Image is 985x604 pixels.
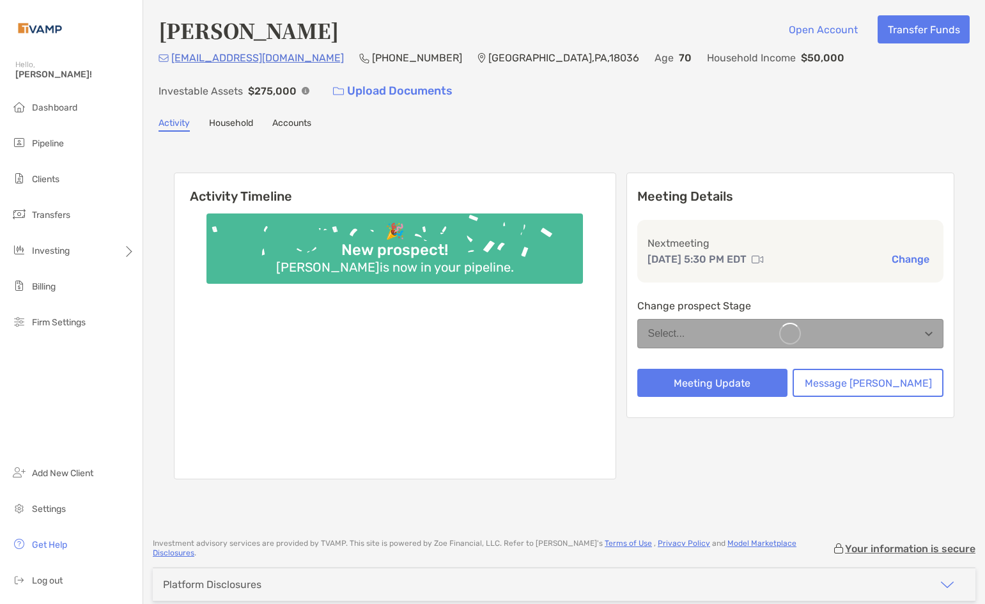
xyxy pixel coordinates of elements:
img: settings icon [12,500,27,516]
a: Privacy Policy [658,539,710,548]
img: firm-settings icon [12,314,27,329]
span: Log out [32,575,63,586]
span: Clients [32,174,59,185]
p: Investment advisory services are provided by TVAMP . This site is powered by Zoe Financial, LLC. ... [153,539,832,558]
span: [PERSON_NAME]! [15,69,135,80]
p: Change prospect Stage [637,298,944,314]
img: Email Icon [159,54,169,62]
img: logout icon [12,572,27,587]
p: Age [655,50,674,66]
p: [PHONE_NUMBER] [372,50,462,66]
p: Your information is secure [845,543,975,555]
p: 70 [679,50,692,66]
img: Zoe Logo [15,5,65,51]
p: $50,000 [801,50,844,66]
div: [PERSON_NAME] is now in your pipeline. [271,259,519,275]
button: Meeting Update [637,369,788,397]
a: Upload Documents [325,77,461,105]
span: Investing [32,245,70,256]
a: Household [209,118,253,132]
img: add_new_client icon [12,465,27,480]
span: Get Help [32,539,67,550]
img: icon arrow [940,577,955,592]
span: Add New Client [32,468,93,479]
span: Settings [32,504,66,515]
div: New prospect! [336,241,453,259]
p: Meeting Details [637,189,944,205]
img: clients icon [12,171,27,186]
img: dashboard icon [12,99,27,114]
span: Transfers [32,210,70,221]
p: [EMAIL_ADDRESS][DOMAIN_NAME] [171,50,344,66]
button: Open Account [779,15,867,43]
div: Platform Disclosures [163,578,261,591]
span: Firm Settings [32,317,86,328]
img: button icon [333,87,344,96]
img: investing icon [12,242,27,258]
span: Pipeline [32,138,64,149]
h4: [PERSON_NAME] [159,15,339,45]
h6: Activity Timeline [175,173,616,204]
button: Message [PERSON_NAME] [793,369,943,397]
button: Transfer Funds [878,15,970,43]
span: Billing [32,281,56,292]
img: pipeline icon [12,135,27,150]
p: Household Income [707,50,796,66]
img: transfers icon [12,206,27,222]
p: Investable Assets [159,83,243,99]
div: 🎉 [380,222,410,241]
span: Dashboard [32,102,77,113]
a: Activity [159,118,190,132]
img: get-help icon [12,536,27,552]
a: Model Marketplace Disclosures [153,539,796,557]
img: Phone Icon [359,53,369,63]
img: Location Icon [477,53,486,63]
a: Accounts [272,118,311,132]
img: Confetti [206,213,583,273]
button: Change [888,252,933,266]
p: [GEOGRAPHIC_DATA] , PA , 18036 [488,50,639,66]
a: Terms of Use [605,539,652,548]
p: Next meeting [648,235,934,251]
img: communication type [752,254,763,265]
p: [DATE] 5:30 PM EDT [648,251,747,267]
img: Info Icon [302,87,309,95]
img: billing icon [12,278,27,293]
p: $275,000 [248,83,297,99]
